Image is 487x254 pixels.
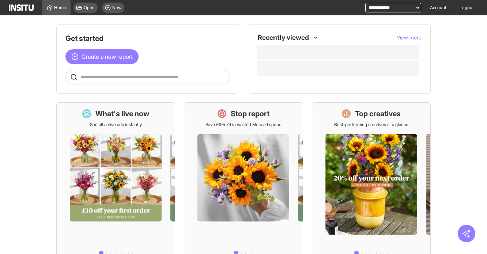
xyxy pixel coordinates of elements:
[90,122,142,128] p: See all active ads instantly
[65,33,230,43] h1: Get started
[84,5,95,11] span: Open
[65,49,139,64] button: Create a new report
[205,122,282,128] p: Save £195.79 in wasted Meta ad spend
[355,109,401,119] h1: Top creatives
[397,34,422,41] button: View more
[112,5,121,11] span: New
[334,122,408,128] p: Best-performing creatives at a glance
[231,109,269,119] h1: Stop report
[54,5,66,11] span: Home
[95,109,150,119] h1: What's live now
[9,4,34,11] img: Logo
[82,52,133,61] span: Create a new report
